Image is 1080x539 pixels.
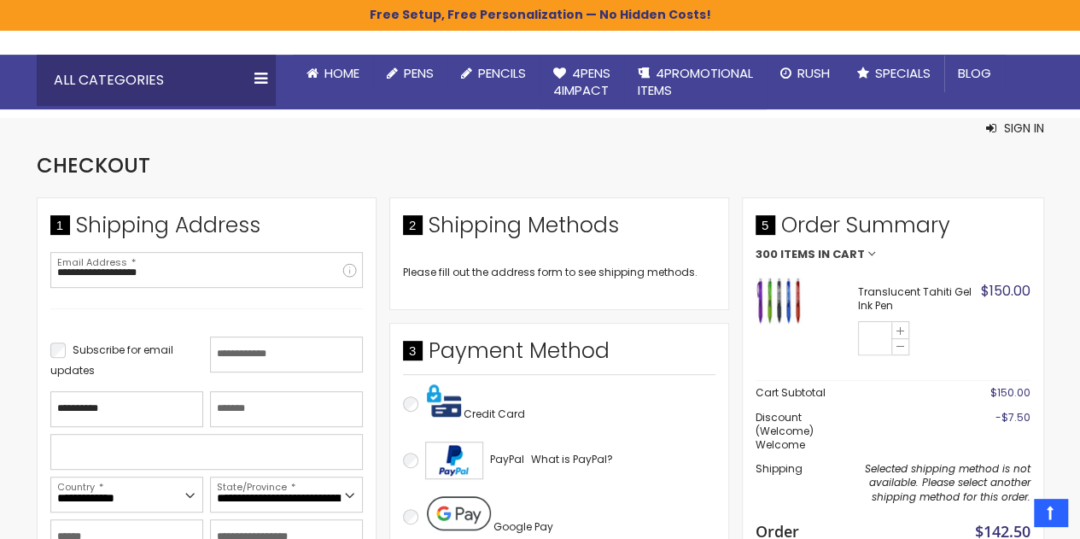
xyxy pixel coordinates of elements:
span: Blog [958,64,991,82]
span: Rush [797,64,830,82]
th: Cart Subtotal [756,381,843,406]
a: Rush [767,55,844,92]
div: Payment Method [403,337,715,374]
span: Subscribe for email updates [50,343,173,378]
a: Specials [844,55,944,92]
span: Specials [875,64,931,82]
a: Blog [944,55,1005,92]
a: Home [293,55,373,92]
span: Checkout [37,151,150,179]
span: 4Pens 4impact [553,64,610,99]
span: $150.00 [990,385,1030,400]
span: -$7.50 [995,410,1030,425]
button: Sign In [986,120,1044,137]
span: What is PayPal? [531,452,613,466]
div: Please fill out the address form to see shipping methods. [403,266,715,279]
div: Shipping Methods [403,211,715,249]
a: Top [1034,499,1067,526]
span: Items in Cart [780,249,865,261]
strong: Translucent Tahiti Gel Ink Pen [858,285,977,313]
div: All Categories [37,55,276,106]
span: Pencils [478,64,526,82]
span: PayPal [490,452,524,466]
img: Translucent Tahiti Gel Ink Pen-Assorted [756,278,803,325]
span: Order Summary [756,211,1030,249]
a: 4Pens4impact [540,55,624,110]
img: Pay with Google Pay [427,496,491,530]
div: Shipping Address [50,211,363,249]
span: Pens [404,64,434,82]
img: Acceptance Mark [425,442,483,479]
span: $150.00 [981,281,1030,301]
a: Pens [373,55,447,92]
span: Google Pay [493,519,553,534]
span: Credit Card [464,407,525,421]
a: 4PROMOTIONALITEMS [624,55,767,110]
span: Discount (welcome) [756,410,814,438]
a: What is PayPal? [531,449,613,470]
span: welcome [756,437,805,452]
span: Home [324,64,359,82]
span: Shipping [756,461,803,476]
span: Selected shipping method is not available. Please select another shipping method for this order. [865,461,1030,503]
span: Sign In [1004,120,1044,137]
a: Pencils [447,55,540,92]
span: 4PROMOTIONAL ITEMS [638,64,753,99]
span: 300 [756,249,778,261]
img: Pay with credit card [427,384,461,418]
